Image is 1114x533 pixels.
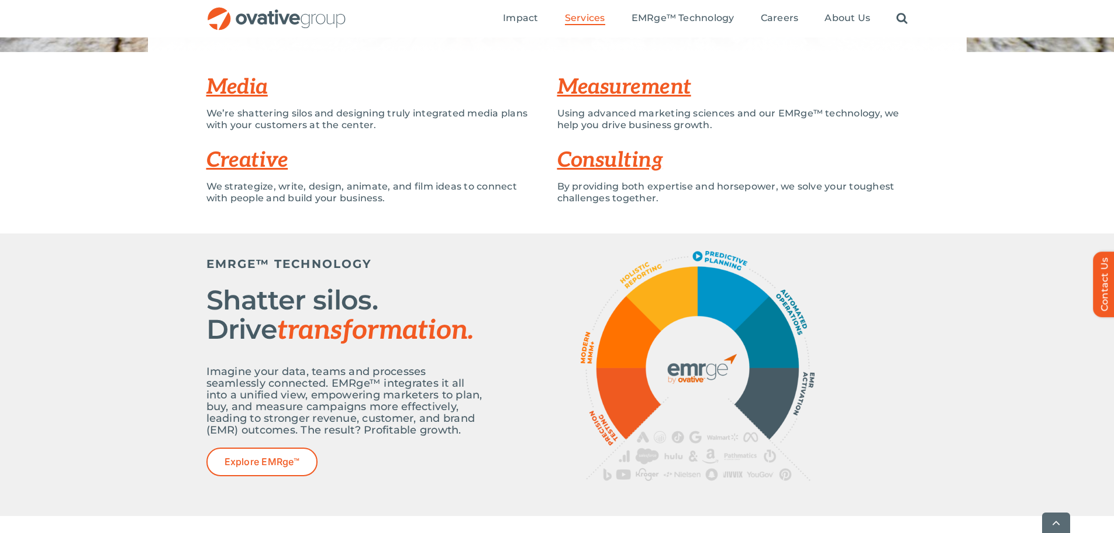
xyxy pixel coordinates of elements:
p: We strategize, write, design, animate, and film ideas to connect with people and build your busin... [206,181,540,204]
h5: EMRGE™ TECHNOLOGY [206,257,487,271]
a: Media [206,74,268,100]
a: Services [565,12,605,25]
p: Imagine your data, teams and processes seamlessly connected. EMRge™ integrates it all into a unif... [206,366,487,436]
p: By providing both expertise and horsepower, we solve your toughest challenges together. [557,181,908,204]
a: Impact [503,12,538,25]
a: Explore EMRge™ [206,448,318,476]
p: We’re shattering silos and designing truly integrated media plans with your customers at the center. [206,108,540,131]
span: Careers [761,12,799,24]
img: OG_EMRge_Overview_R4_EMRge_Graphic transparent [581,251,815,481]
a: EMRge™ Technology [632,12,734,25]
a: OG_Full_horizontal_RGB [206,6,347,17]
span: Impact [503,12,538,24]
a: Measurement [557,74,691,100]
p: Using advanced marketing sciences and our EMRge™ technology, we help you drive business growth. [557,108,908,131]
span: Explore EMRge™ [225,456,299,467]
h2: Shatter silos. Drive [206,286,487,345]
a: Search [896,12,908,25]
a: Consulting [557,147,663,173]
span: EMRge™ Technology [632,12,734,24]
a: About Us [825,12,870,25]
a: Creative [206,147,288,173]
a: Careers [761,12,799,25]
span: About Us [825,12,870,24]
span: Services [565,12,605,24]
span: transformation. [277,314,474,347]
